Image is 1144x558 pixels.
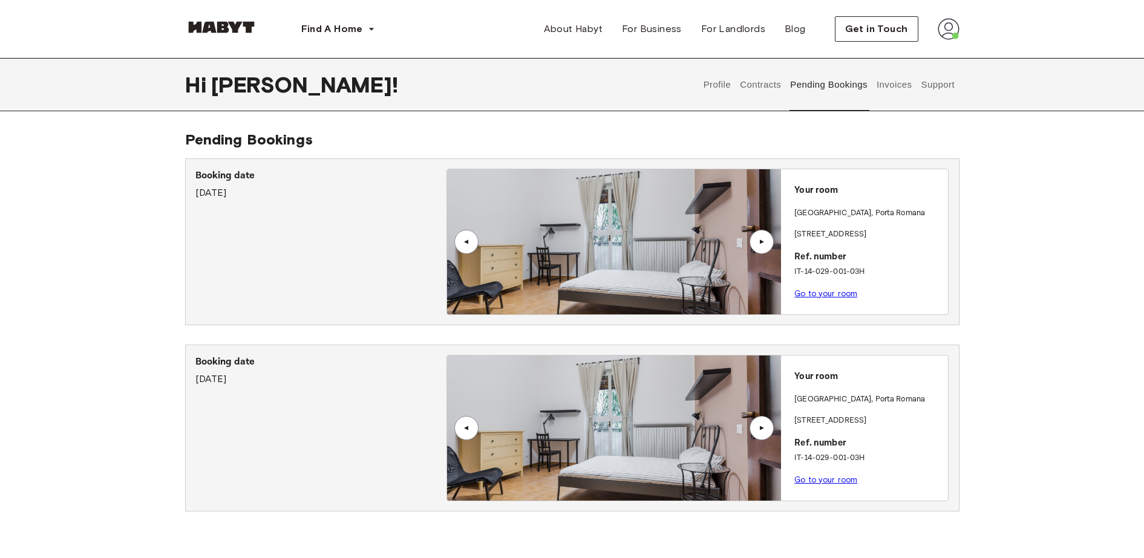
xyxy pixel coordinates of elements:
span: Find A Home [301,22,363,36]
p: IT-14-029-001-03H [794,266,943,278]
p: [STREET_ADDRESS] [794,229,943,241]
span: Get in Touch [845,22,908,36]
button: Contracts [739,58,783,111]
p: Your room [794,370,943,384]
img: Habyt [185,21,258,33]
a: Go to your room [794,475,857,484]
a: Blog [775,17,816,41]
span: For Business [622,22,682,36]
span: Pending Bookings [185,131,313,148]
div: [DATE] [195,169,446,200]
a: Go to your room [794,289,857,298]
p: IT-14-029-001-03H [794,452,943,464]
p: [GEOGRAPHIC_DATA] , Porta Romana [794,207,925,219]
span: For Landlords [701,22,765,36]
img: avatar [938,18,959,40]
button: Profile [702,58,733,111]
p: Ref. number [794,436,943,450]
div: ▲ [460,424,472,432]
div: ▲ [460,238,472,245]
p: [GEOGRAPHIC_DATA] , Porta Romana [794,394,925,406]
button: Pending Bookings [789,58,869,111]
p: Booking date [195,355,446,369]
span: Blog [785,22,806,36]
p: Ref. number [794,250,943,264]
div: ▲ [756,238,768,245]
button: Invoices [875,58,913,111]
p: [STREET_ADDRESS] [794,415,943,427]
span: About Habyt [544,22,603,36]
img: Image of the room [447,355,781,501]
div: [DATE] [195,355,446,386]
span: Hi [185,72,211,97]
a: For Business [612,17,691,41]
img: Image of the room [447,169,781,314]
div: user profile tabs [699,58,959,111]
button: Get in Touch [835,16,918,42]
a: About Habyt [534,17,612,41]
button: Support [920,58,956,111]
p: Your room [794,184,943,198]
a: For Landlords [691,17,775,41]
div: ▲ [756,424,768,432]
p: Booking date [195,169,446,183]
button: Find A Home [292,17,385,41]
span: [PERSON_NAME] ! [211,72,398,97]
